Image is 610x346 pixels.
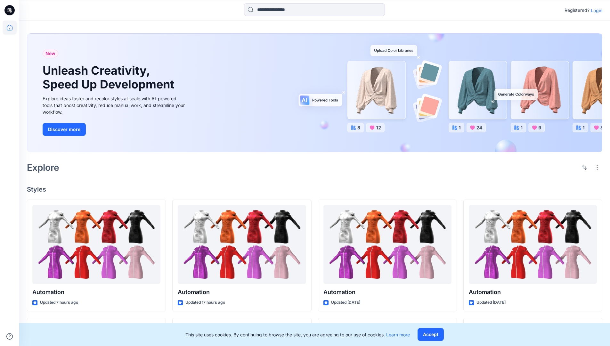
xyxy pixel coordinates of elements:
[185,331,410,338] p: This site uses cookies. By continuing to browse the site, you are agreeing to our use of cookies.
[27,162,59,173] h2: Explore
[27,185,602,193] h4: Styles
[469,205,597,284] a: Automation
[418,328,444,341] button: Accept
[185,299,225,306] p: Updated 17 hours ago
[591,7,602,14] p: Login
[178,205,306,284] a: Automation
[45,50,55,57] span: New
[43,123,187,136] a: Discover more
[32,288,160,297] p: Automation
[178,288,306,297] p: Automation
[43,64,177,91] h1: Unleash Creativity, Speed Up Development
[565,6,590,14] p: Registered?
[323,205,451,284] a: Automation
[476,299,506,306] p: Updated [DATE]
[32,205,160,284] a: Automation
[323,288,451,297] p: Automation
[331,299,360,306] p: Updated [DATE]
[43,95,187,115] div: Explore ideas faster and recolor styles at scale with AI-powered tools that boost creativity, red...
[43,123,86,136] button: Discover more
[386,332,410,337] a: Learn more
[469,288,597,297] p: Automation
[40,299,78,306] p: Updated 7 hours ago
